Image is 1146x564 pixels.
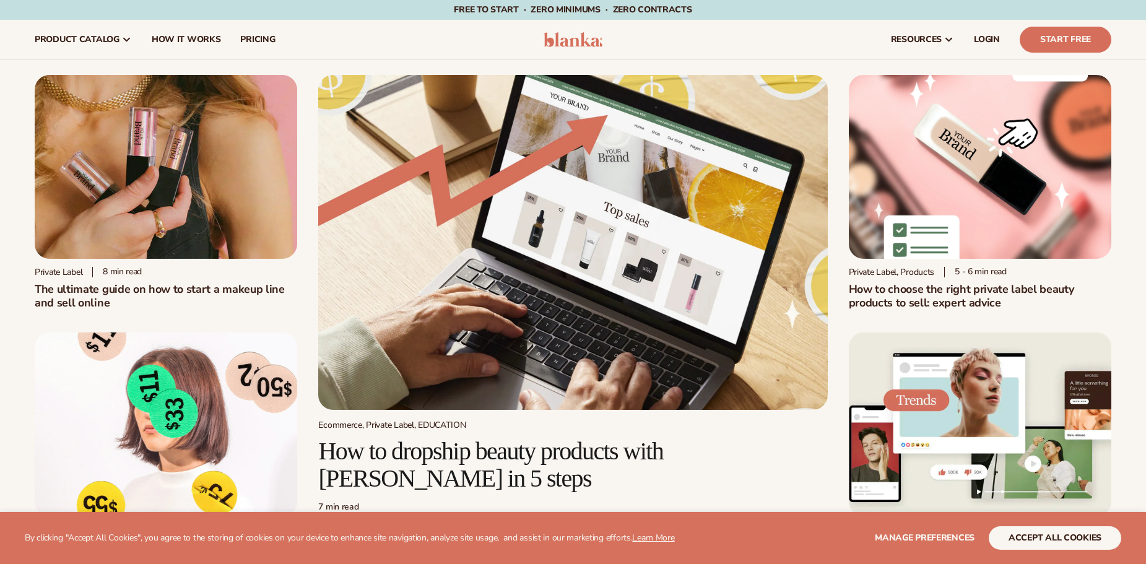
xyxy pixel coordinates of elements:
h2: How to choose the right private label beauty products to sell: expert advice [849,282,1111,310]
button: accept all cookies [989,526,1121,550]
img: logo [544,32,602,47]
span: How It Works [152,35,221,45]
a: product catalog [25,20,142,59]
img: Growing money with ecommerce [318,75,827,410]
h2: How to dropship beauty products with [PERSON_NAME] in 5 steps [318,438,827,492]
a: Learn More [632,532,674,544]
a: pricing [230,20,285,59]
span: LOGIN [974,35,1000,45]
img: Private Label Beauty Products Click [849,75,1111,259]
span: product catalog [35,35,119,45]
span: pricing [240,35,275,45]
img: Social media trends this week (Updated weekly) [849,332,1111,516]
div: 7 min read [318,502,827,513]
a: Start Free [1020,27,1111,53]
a: LOGIN [964,20,1010,59]
a: Social media trends this week (Updated weekly) Beauty Industry, Ecommerce, Education 3 min readSo... [849,332,1111,553]
div: Private label [35,267,82,277]
a: Person holding branded make up with a solid pink background Private label 8 min readThe ultimate ... [35,75,297,310]
span: Manage preferences [875,532,975,544]
span: Free to start · ZERO minimums · ZERO contracts [454,4,692,15]
img: Profitability of private label company [35,332,297,516]
img: Person holding branded make up with a solid pink background [35,75,297,259]
div: Ecommerce, Private Label, EDUCATION [318,420,827,430]
button: Manage preferences [875,526,975,550]
a: How It Works [142,20,231,59]
span: resources [891,35,942,45]
div: Private Label, Products [849,267,935,277]
p: By clicking "Accept All Cookies", you agree to the storing of cookies on your device to enhance s... [25,533,675,544]
div: 8 min read [92,267,142,277]
h1: The ultimate guide on how to start a makeup line and sell online [35,282,297,310]
a: Growing money with ecommerce Ecommerce, Private Label, EDUCATION How to dropship beauty products ... [318,75,827,545]
div: 5 - 6 min read [944,267,1007,277]
a: Private Label Beauty Products Click Private Label, Products 5 - 6 min readHow to choose the right... [849,75,1111,310]
a: resources [881,20,964,59]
